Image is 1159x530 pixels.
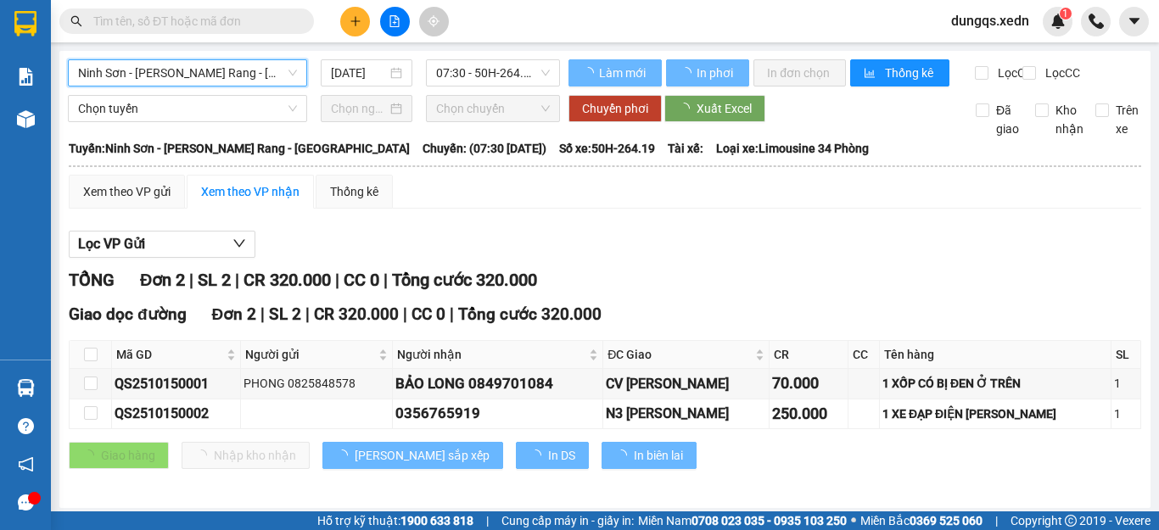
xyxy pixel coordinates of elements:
[69,142,410,155] b: Tuyến: Ninh Sơn - [PERSON_NAME] Rang - [GEOGRAPHIC_DATA]
[1109,101,1145,138] span: Trên xe
[17,379,35,397] img: warehouse-icon
[389,15,400,27] span: file-add
[582,67,596,79] span: loading
[244,374,389,393] div: PHONG 0825848578
[314,304,399,324] span: CR 320.000
[336,449,355,461] span: loading
[70,15,82,27] span: search
[395,372,600,395] div: BẢO LONG 0849701084
[395,402,600,425] div: 0356765919
[1119,7,1149,36] button: caret-down
[910,514,983,527] strong: 0369 525 060
[140,270,185,290] span: Đơn 2
[18,418,34,434] span: question-circle
[350,15,361,27] span: plus
[991,64,1035,82] span: Lọc CR
[501,511,634,530] span: Cung cấp máy in - giấy in:
[69,304,187,324] span: Giao dọc đường
[864,67,878,81] span: bar-chart
[331,64,387,82] input: 15/10/2025
[18,494,34,510] span: message
[18,456,34,472] span: notification
[212,304,257,324] span: Đơn 2
[419,7,449,36] button: aim
[17,110,35,128] img: warehouse-icon
[355,446,490,465] span: [PERSON_NAME] sắp xếp
[69,442,169,469] button: Giao hàng
[232,237,246,250] span: down
[516,442,589,469] button: In DS
[850,59,949,86] button: bar-chartThống kê
[1127,14,1142,29] span: caret-down
[607,345,752,364] span: ĐC Giao
[989,101,1026,138] span: Đã giao
[772,402,845,426] div: 250.000
[428,15,440,27] span: aim
[599,64,648,82] span: Làm mới
[1065,515,1077,527] span: copyright
[772,371,845,395] div: 70.000
[436,60,550,86] span: 07:30 - 50H-264.19
[331,99,387,118] input: Chọn ngày
[93,12,294,31] input: Tìm tên, số ĐT hoặc mã đơn
[880,341,1111,369] th: Tên hàng
[112,399,241,429] td: QS2510150002
[380,7,410,36] button: file-add
[559,139,655,158] span: Số xe: 50H-264.19
[244,270,331,290] span: CR 320.000
[1114,404,1138,423] div: 1
[666,59,749,86] button: In phơi
[770,341,848,369] th: CR
[697,64,736,82] span: In phơi
[664,95,765,122] button: Xuất Excel
[486,511,489,530] span: |
[529,449,548,461] span: loading
[335,270,339,290] span: |
[78,233,145,254] span: Lọc VP Gửi
[1062,8,1068,20] span: 1
[716,139,869,158] span: Loại xe: Limousine 34 Phòng
[400,514,473,527] strong: 1900 633 818
[201,182,300,201] div: Xem theo VP nhận
[17,68,35,86] img: solution-icon
[245,345,375,364] span: Người gửi
[397,345,585,364] span: Người nhận
[697,99,752,118] span: Xuất Excel
[548,446,575,465] span: In DS
[1111,341,1141,369] th: SL
[1114,374,1138,393] div: 1
[606,403,766,424] div: N3 [PERSON_NAME]
[851,517,856,524] span: ⚪️
[848,341,880,369] th: CC
[680,67,694,79] span: loading
[602,442,697,469] button: In biên lai
[189,270,193,290] span: |
[436,96,550,121] span: Chọn chuyến
[1089,14,1104,29] img: phone-icon
[1039,64,1083,82] span: Lọc CC
[995,511,998,530] span: |
[116,345,223,364] span: Mã GD
[938,10,1043,31] span: dungqs.xedn
[340,7,370,36] button: plus
[112,369,241,399] td: QS2510150001
[115,403,238,424] div: QS2510150002
[69,270,115,290] span: TỔNG
[260,304,265,324] span: |
[615,449,634,461] span: loading
[882,404,1108,423] div: 1 XE ĐẠP ĐIỆN [PERSON_NAME]
[384,270,388,290] span: |
[198,270,231,290] span: SL 2
[115,373,238,394] div: QS2510150001
[322,442,503,469] button: [PERSON_NAME] sắp xếp
[78,96,297,121] span: Chọn tuyến
[392,270,537,290] span: Tổng cước 320.000
[235,270,239,290] span: |
[668,139,703,158] span: Tài xế:
[753,59,846,86] button: In đơn chọn
[568,59,662,86] button: Làm mới
[634,446,683,465] span: In biên lai
[1049,101,1090,138] span: Kho nhận
[882,374,1108,393] div: 1 XỐP CÓ BỊ ĐEN Ở TRÊN
[450,304,454,324] span: |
